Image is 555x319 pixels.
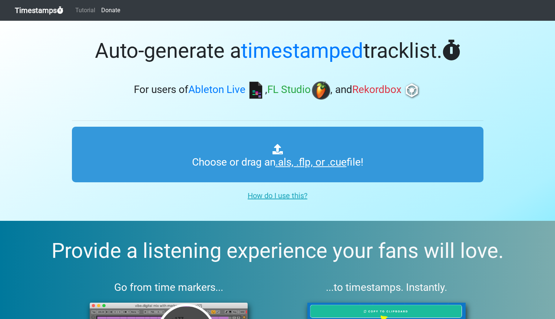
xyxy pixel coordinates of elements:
h2: Provide a listening experience your fans will love. [18,239,537,263]
img: rb.png [403,81,421,100]
span: timestamped [241,39,363,63]
span: Ableton Live [188,84,245,96]
h1: Auto-generate a tracklist. [72,39,483,63]
h3: Go from time markers... [72,281,266,294]
h3: For users of , , and [72,81,483,100]
img: fl.png [312,81,330,100]
span: FL Studio [267,84,311,96]
span: Rekordbox [352,84,402,96]
a: Timestamps [15,3,63,18]
img: ableton.png [247,81,265,100]
u: How do I use this? [248,191,307,200]
a: Tutorial [72,3,98,18]
a: Donate [98,3,123,18]
h3: ...to timestamps. Instantly. [290,281,483,294]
